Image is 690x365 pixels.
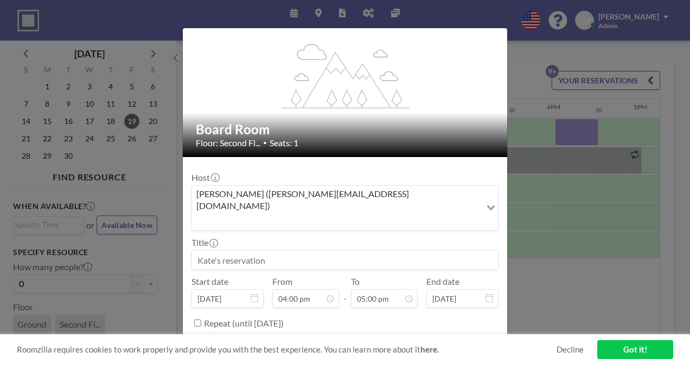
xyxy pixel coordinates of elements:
[192,186,498,231] div: Search for option
[192,251,498,269] input: Kate's reservation
[426,276,459,287] label: End date
[343,280,347,304] span: -
[193,214,480,228] input: Search for option
[17,344,557,355] span: Roomzilla requires cookies to work properly and provide you with the best experience. You can lea...
[557,344,584,355] a: Decline
[196,121,495,138] h2: Board Room
[263,139,267,147] span: •
[270,138,298,148] span: Seats: 1
[191,276,228,287] label: Start date
[272,276,292,287] label: From
[191,172,219,183] label: Host
[194,188,479,212] span: [PERSON_NAME] ([PERSON_NAME][EMAIL_ADDRESS][DOMAIN_NAME])
[204,318,284,329] label: Repeat (until [DATE])
[420,344,439,354] a: here.
[196,138,260,148] span: Floor: Second Fl...
[191,237,217,248] label: Title
[597,340,673,359] a: Got it!
[282,43,410,108] g: flex-grow: 1.2;
[351,276,360,287] label: To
